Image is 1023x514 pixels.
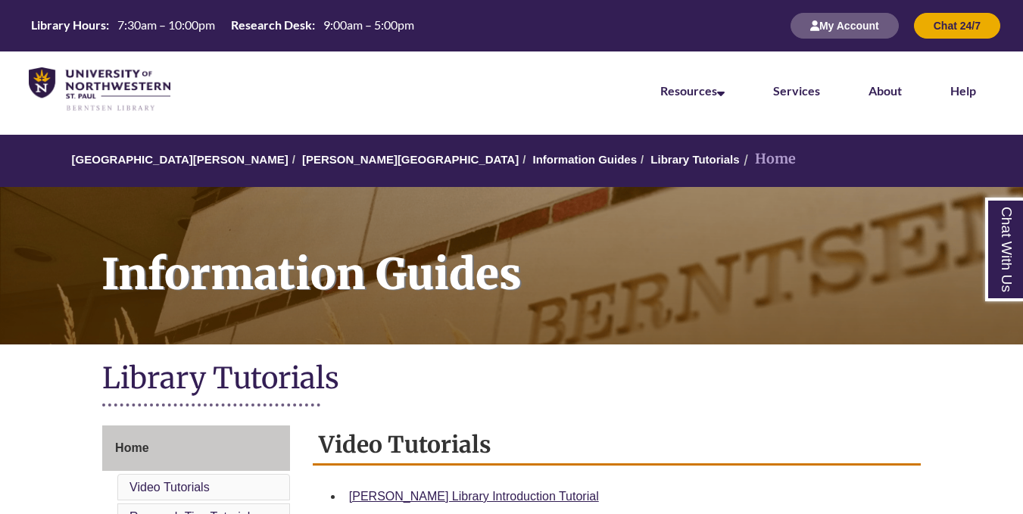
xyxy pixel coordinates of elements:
[869,83,902,98] a: About
[29,67,170,112] img: UNWSP Library Logo
[349,490,599,503] a: [PERSON_NAME] Library Introduction Tutorial
[914,19,1000,32] a: Chat 24/7
[791,13,899,39] button: My Account
[950,83,976,98] a: Help
[102,360,921,400] h1: Library Tutorials
[25,17,420,33] table: Hours Today
[650,153,739,166] a: Library Tutorials
[740,148,796,170] li: Home
[102,425,290,471] a: Home
[129,481,210,494] a: Video Tutorials
[660,83,725,98] a: Resources
[914,13,1000,39] button: Chat 24/7
[225,17,317,33] th: Research Desk:
[791,19,899,32] a: My Account
[302,153,519,166] a: [PERSON_NAME][GEOGRAPHIC_DATA]
[323,17,414,32] span: 9:00am – 5:00pm
[533,153,638,166] a: Information Guides
[313,425,921,466] h2: Video Tutorials
[72,153,288,166] a: [GEOGRAPHIC_DATA][PERSON_NAME]
[25,17,111,33] th: Library Hours:
[85,187,1023,325] h1: Information Guides
[117,17,215,32] span: 7:30am – 10:00pm
[115,441,148,454] span: Home
[25,17,420,35] a: Hours Today
[773,83,820,98] a: Services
